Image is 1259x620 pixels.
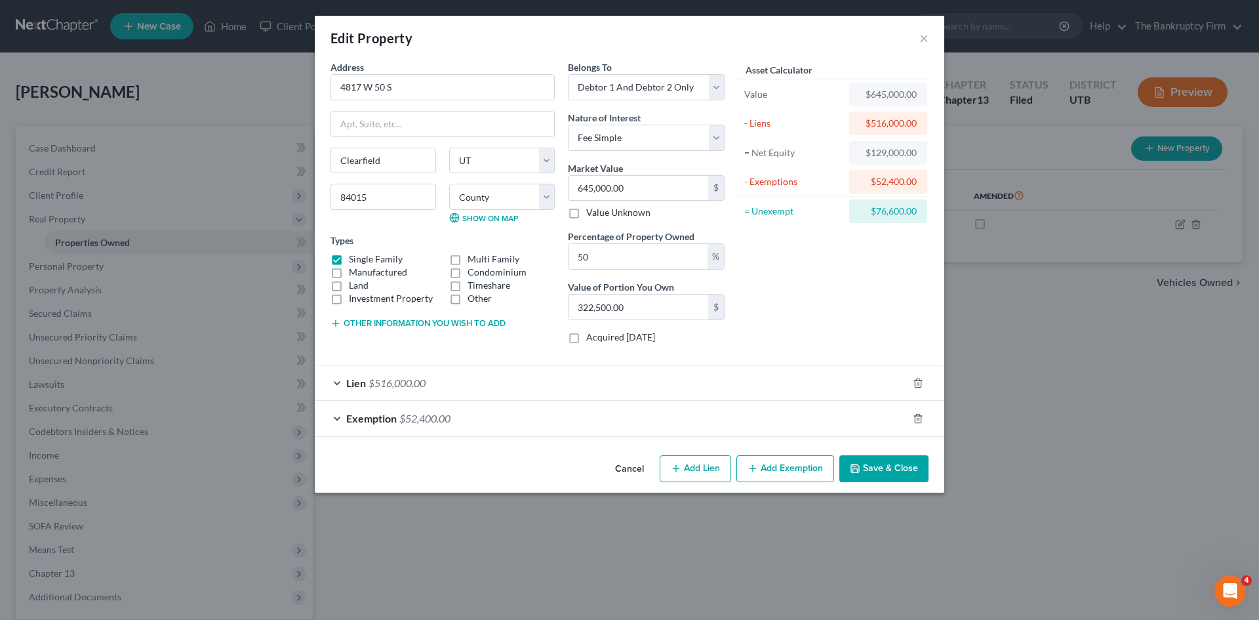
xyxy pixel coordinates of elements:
[331,112,554,136] input: Apt, Suite, etc...
[860,88,917,101] div: $645,000.00
[708,176,724,201] div: $
[349,266,407,279] label: Manufactured
[586,331,655,344] label: Acquired [DATE]
[399,412,450,424] span: $52,400.00
[568,62,612,73] span: Belongs To
[860,117,917,130] div: $516,000.00
[569,295,708,320] input: 0.00
[860,175,917,188] div: $52,400.00
[330,62,364,73] span: Address
[349,279,369,292] label: Land
[744,117,843,130] div: - Liens
[605,457,654,483] button: Cancel
[468,266,527,279] label: Condominium
[346,412,397,424] span: Exemption
[569,244,708,269] input: 0.00
[369,377,426,389] span: $516,000.00
[744,146,843,159] div: = Net Equity
[860,205,917,218] div: $76,600.00
[349,253,403,266] label: Single Family
[744,88,843,101] div: Value
[568,161,623,175] label: Market Value
[660,455,731,483] button: Add Lien
[346,377,366,389] span: Lien
[330,184,436,210] input: Enter zip...
[468,253,519,266] label: Multi Family
[1241,575,1252,586] span: 4
[839,455,929,483] button: Save & Close
[468,279,510,292] label: Timeshare
[568,280,674,294] label: Value of Portion You Own
[331,75,554,100] input: Enter address...
[744,205,843,218] div: = Unexempt
[1214,575,1246,607] iframe: Intercom live chat
[746,63,812,77] label: Asset Calculator
[569,176,708,201] input: 0.00
[568,230,694,243] label: Percentage of Property Owned
[708,244,724,269] div: %
[736,455,834,483] button: Add Exemption
[349,292,433,305] label: Investment Property
[708,295,724,320] div: $
[586,206,650,219] label: Value Unknown
[919,30,929,46] button: ×
[468,292,492,305] label: Other
[860,146,917,159] div: $129,000.00
[568,111,641,125] label: Nature of Interest
[331,148,435,173] input: Enter city...
[330,29,412,47] div: Edit Property
[330,318,506,329] button: Other information you wish to add
[449,213,518,223] a: Show on Map
[330,234,353,247] label: Types
[744,175,843,188] div: - Exemptions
